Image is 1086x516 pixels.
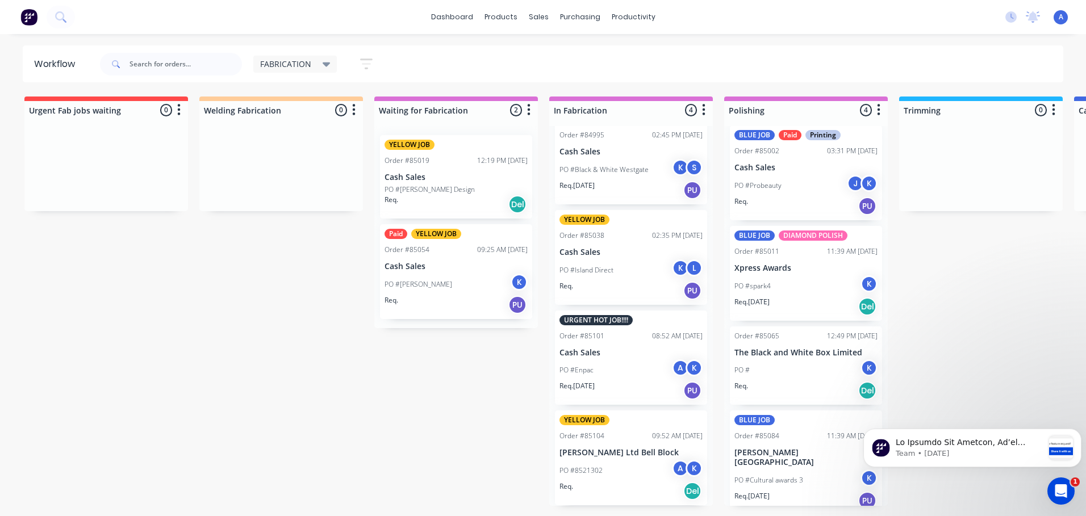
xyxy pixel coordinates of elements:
[555,410,707,505] div: YELLOW JOBOrder #8510409:52 AM [DATE][PERSON_NAME] Ltd Bell BlockPO #8521302AKReq.Del
[385,295,398,305] p: Req.
[559,230,604,241] div: Order #85038
[861,175,878,192] div: K
[559,281,573,291] p: Req.
[34,57,81,71] div: Workflow
[672,460,689,477] div: A
[734,230,775,241] div: BLUE JOB
[555,210,707,305] div: YELLOW JOBOrder #8503802:35 PM [DATE]Cash SalesPO #Island DirectKLReq.PU
[559,415,609,425] div: YELLOW JOB
[652,230,703,241] div: 02:35 PM [DATE]
[559,365,594,375] p: PO #Enpac
[559,315,633,325] div: URGENT HOT JOB!!!!
[730,226,882,321] div: BLUE JOBDIAMOND POLISHOrder #8501111:39 AM [DATE]Xpress AwardsPO #spark4KReq.[DATE]Del
[260,58,311,70] span: FABRICATION
[555,311,707,405] div: URGENT HOT JOB!!!!Order #8510108:52 AM [DATE]Cash SalesPO #EnpacAKReq.[DATE]PU
[672,259,689,276] div: K
[37,43,185,53] p: Message from Team, sent 2w ago
[559,465,603,476] p: PO #8521302
[523,9,554,26] div: sales
[686,259,703,276] div: L
[827,246,878,257] div: 11:39 AM [DATE]
[858,492,876,510] div: PU
[734,475,803,485] p: PO #Cultural awards 3
[559,331,604,341] div: Order #85101
[847,175,864,192] div: J
[730,125,882,220] div: BLUE JOBPaidPrintingOrder #8500203:31 PM [DATE]Cash SalesPO #ProbeautyJKReq.PU
[20,9,37,26] img: Factory
[385,229,407,239] div: Paid
[734,196,748,207] p: Req.
[858,297,876,316] div: Del
[734,130,775,140] div: BLUE JOB
[559,431,604,441] div: Order #85104
[730,410,882,515] div: BLUE JOBOrder #8508411:39 AM [DATE][PERSON_NAME][GEOGRAPHIC_DATA]PO #Cultural awards 3KReq.[DATE]PU
[734,448,878,467] p: [PERSON_NAME][GEOGRAPHIC_DATA]
[734,297,770,307] p: Req. [DATE]
[858,381,876,400] div: Del
[734,431,779,441] div: Order #85084
[479,9,523,26] div: products
[734,246,779,257] div: Order #85011
[683,381,701,400] div: PU
[652,130,703,140] div: 02:45 PM [DATE]
[683,181,701,199] div: PU
[1047,477,1075,505] iframe: Intercom live chat
[508,296,527,314] div: PU
[827,331,878,341] div: 12:49 PM [DATE]
[559,265,613,275] p: PO #Island Direct
[1059,12,1063,22] span: A
[559,165,649,175] p: PO #Black & White Westgate
[734,146,779,156] div: Order #85002
[652,431,703,441] div: 09:52 AM [DATE]
[672,159,689,176] div: K
[652,331,703,341] div: 08:52 AM [DATE]
[559,181,595,191] p: Req. [DATE]
[380,135,532,219] div: YELLOW JOBOrder #8501912:19 PM [DATE]Cash SalesPO #[PERSON_NAME] DesignReq.Del
[779,230,847,241] div: DIAMOND POLISH
[734,181,782,191] p: PO #Probeauty
[385,173,528,182] p: Cash Sales
[380,224,532,319] div: PaidYELLOW JOBOrder #8505409:25 AM [DATE]Cash SalesPO #[PERSON_NAME]KReq.PU
[559,448,703,458] p: [PERSON_NAME] Ltd Bell Block
[606,9,661,26] div: productivity
[385,279,452,290] p: PO #[PERSON_NAME]
[385,262,528,271] p: Cash Sales
[385,184,475,195] p: PO #[PERSON_NAME] Design
[734,365,750,375] p: PO #
[734,281,771,291] p: PO #spark4
[559,481,573,492] p: Req.
[858,197,876,215] div: PU
[734,163,878,173] p: Cash Sales
[734,491,770,501] p: Req. [DATE]
[555,110,707,204] div: Order #8499502:45 PM [DATE]Cash SalesPO #Black & White WestgateKSReq.[DATE]PU
[805,130,841,140] div: Printing
[686,159,703,176] div: S
[559,215,609,225] div: YELLOW JOB
[734,348,878,358] p: The Black and White Box Limited
[827,146,878,156] div: 03:31 PM [DATE]
[734,415,775,425] div: BLUE JOB
[559,381,595,391] p: Req. [DATE]
[861,275,878,292] div: K
[559,147,703,157] p: Cash Sales
[683,482,701,500] div: Del
[385,156,429,166] div: Order #85019
[734,381,748,391] p: Req.
[686,460,703,477] div: K
[477,245,528,255] div: 09:25 AM [DATE]
[683,282,701,300] div: PU
[827,431,878,441] div: 11:39 AM [DATE]
[425,9,479,26] a: dashboard
[730,326,882,405] div: Order #8506512:49 PM [DATE]The Black and White Box LimitedPO #KReq.Del
[779,130,801,140] div: Paid
[686,359,703,376] div: K
[477,156,528,166] div: 12:19 PM [DATE]
[734,263,878,273] p: Xpress Awards
[508,195,527,213] div: Del
[554,9,606,26] div: purchasing
[861,359,878,376] div: K
[672,359,689,376] div: A
[411,229,461,239] div: YELLOW JOB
